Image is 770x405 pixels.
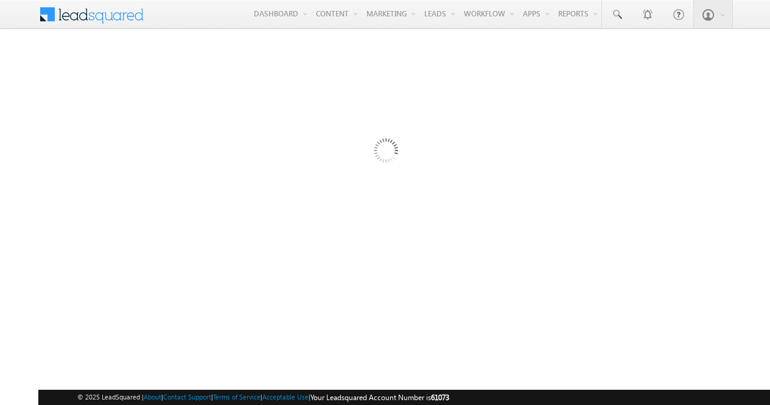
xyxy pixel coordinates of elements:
span: © 2025 LeadSquared | | | | | [77,392,449,403]
a: Acceptable Use [262,393,309,401]
span: 61073 [431,393,449,402]
a: About [144,393,161,401]
img: Loading... [322,90,448,216]
a: Contact Support [163,393,211,401]
span: Your Leadsquared Account Number is [310,393,449,402]
a: Terms of Service [213,393,261,401]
